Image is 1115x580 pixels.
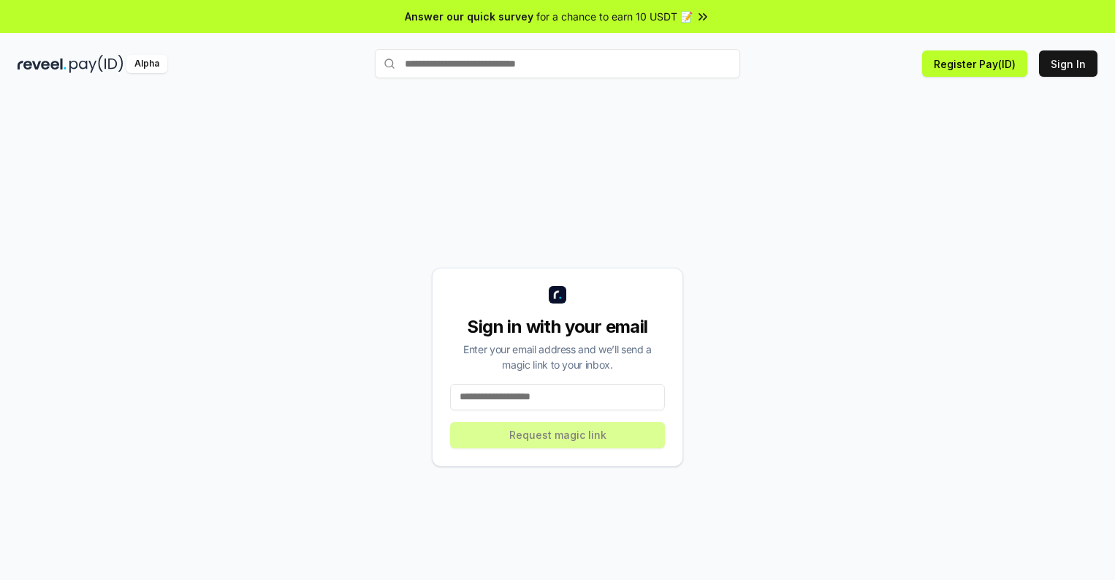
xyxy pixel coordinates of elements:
div: Enter your email address and we’ll send a magic link to your inbox. [450,342,665,372]
img: pay_id [69,55,123,73]
div: Sign in with your email [450,315,665,339]
span: Answer our quick survey [405,9,533,24]
button: Register Pay(ID) [922,50,1027,77]
img: reveel_dark [18,55,66,73]
span: for a chance to earn 10 USDT 📝 [536,9,693,24]
button: Sign In [1039,50,1097,77]
div: Alpha [126,55,167,73]
img: logo_small [549,286,566,304]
